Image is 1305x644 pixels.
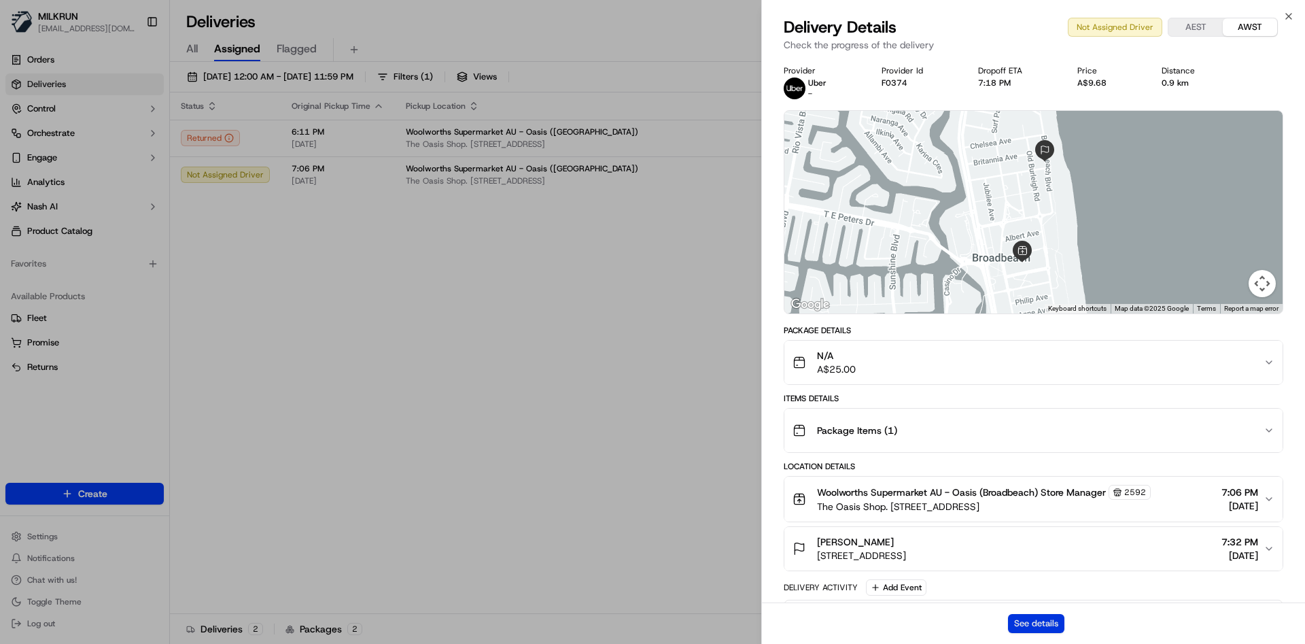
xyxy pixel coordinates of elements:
[1124,487,1146,498] span: 2592
[1224,305,1278,312] a: Report a map error
[1221,549,1258,562] span: [DATE]
[784,477,1283,522] button: Woolworths Supermarket AU - Oasis (Broadbeach) Store Manager2592The Oasis Shop. [STREET_ADDRESS]7...
[784,325,1283,336] div: Package Details
[1197,305,1216,312] a: Terms (opens in new tab)
[1221,499,1258,513] span: [DATE]
[784,341,1283,384] button: N/AA$25.00
[866,579,926,596] button: Add Event
[1223,18,1277,36] button: AWST
[817,349,856,362] span: N/A
[1162,78,1228,88] div: 0.9 km
[1221,535,1258,549] span: 7:32 PM
[978,65,1056,76] div: Dropoff ETA
[882,65,956,76] div: Provider Id
[817,486,1106,499] span: Woolworths Supermarket AU - Oasis (Broadbeach) Store Manager
[817,535,894,549] span: [PERSON_NAME]
[784,78,805,99] img: uber-new-logo.jpeg
[1077,65,1140,76] div: Price
[1162,65,1228,76] div: Distance
[784,65,860,76] div: Provider
[1115,305,1189,312] span: Map data ©2025 Google
[808,88,812,99] span: -
[1168,18,1223,36] button: AEST
[1221,486,1258,499] span: 7:06 PM
[1008,614,1064,633] button: See details
[1249,270,1276,297] button: Map camera controls
[784,38,1283,52] p: Check the progress of the delivery
[817,424,897,437] span: Package Items ( 1 )
[817,549,906,562] span: [STREET_ADDRESS]
[784,527,1283,571] button: [PERSON_NAME][STREET_ADDRESS]7:32 PM[DATE]
[808,78,826,88] p: Uber
[1048,304,1107,313] button: Keyboard shortcuts
[784,16,897,38] span: Delivery Details
[784,582,858,593] div: Delivery Activity
[784,461,1283,472] div: Location Details
[788,296,833,313] a: Open this area in Google Maps (opens a new window)
[882,78,907,88] button: F0374
[784,393,1283,404] div: Items Details
[1077,78,1140,88] div: A$9.68
[788,296,833,313] img: Google
[817,500,1151,513] span: The Oasis Shop. [STREET_ADDRESS]
[784,409,1283,452] button: Package Items (1)
[978,78,1056,88] div: 7:18 PM
[817,362,856,376] span: A$25.00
